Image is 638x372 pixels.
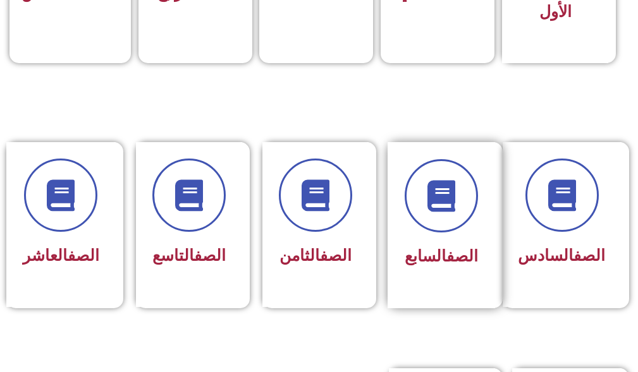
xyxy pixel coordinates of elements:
[194,246,226,265] a: الصف
[279,246,352,265] span: الثامن
[574,246,605,265] a: الصف
[405,247,478,265] span: السابع
[68,246,99,265] a: الصف
[446,247,478,265] a: الصف
[23,246,99,265] span: العاشر
[518,246,605,265] span: السادس
[152,246,226,265] span: التاسع
[320,246,352,265] a: الصف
